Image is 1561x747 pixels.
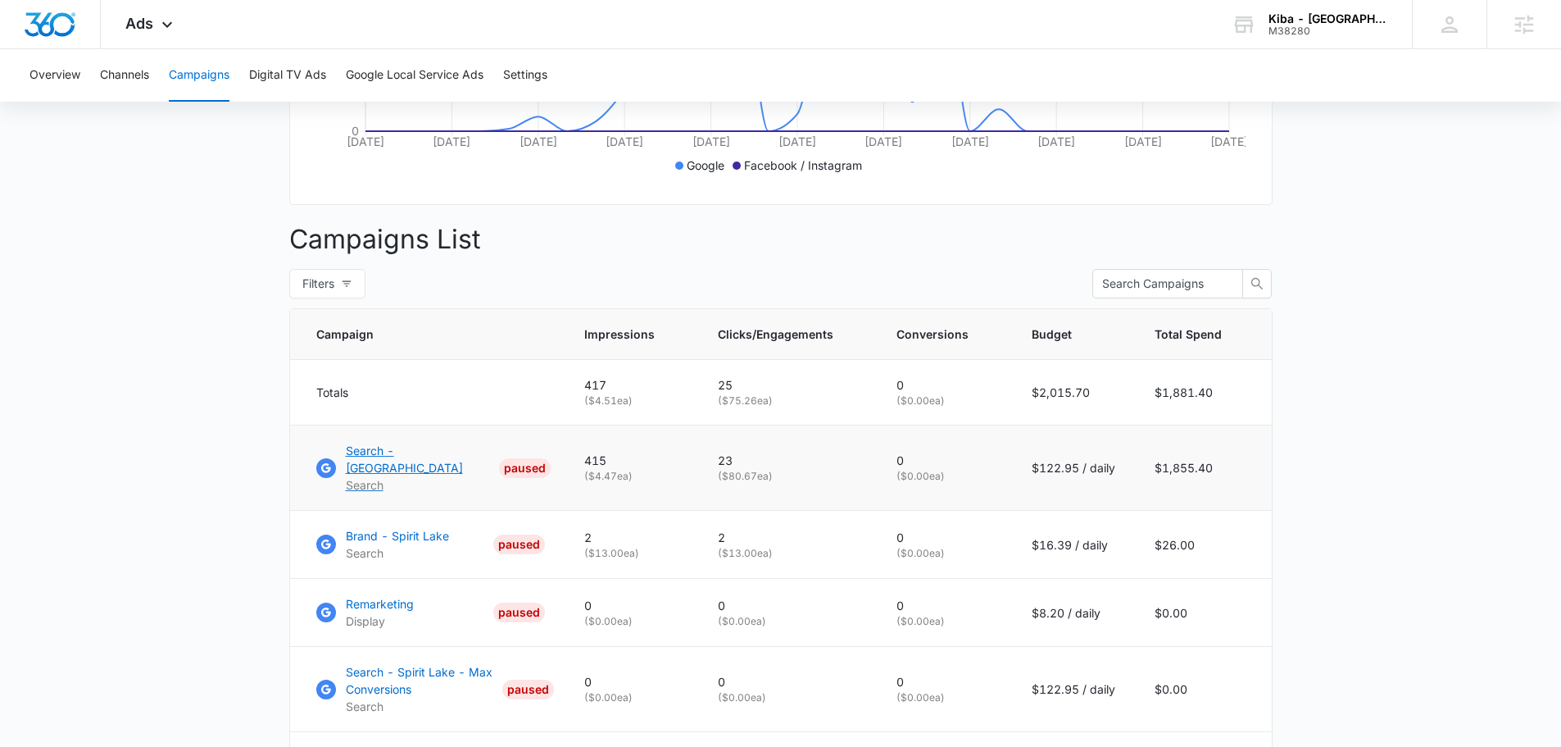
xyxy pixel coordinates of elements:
p: $8.20 / daily [1032,604,1115,622]
tspan: 0 [352,124,359,138]
td: $0.00 [1135,647,1272,732]
p: 25 [718,376,857,394]
tspan: [DATE] [433,134,470,148]
p: $122.95 / daily [1032,459,1115,476]
p: 0 [896,673,992,690]
p: Search [346,698,496,715]
p: 0 [584,673,678,690]
a: Google AdsSearch - [GEOGRAPHIC_DATA]SearchPAUSED [316,442,545,494]
span: Conversions [896,326,969,343]
tspan: [DATE] [692,134,729,148]
span: Budget [1032,326,1091,343]
td: $0.00 [1135,579,1272,647]
span: Total Spend [1155,326,1222,343]
a: Google AdsBrand - Spirit LakeSearchPAUSED [316,527,545,562]
tspan: [DATE] [778,134,816,148]
a: Google AdsRemarketingDisplayPAUSED [316,595,545,630]
button: Filters [289,269,365,298]
p: $16.39 / daily [1032,536,1115,553]
span: Clicks/Engagements [718,326,833,343]
p: 0 [896,452,992,469]
p: ( $0.00 ea) [896,546,992,561]
div: account name [1268,12,1388,25]
p: ( $80.67 ea) [718,469,857,484]
tspan: [DATE] [519,134,556,148]
button: Campaigns [169,49,229,102]
tspan: [DATE] [347,134,384,148]
p: ( $0.00 ea) [718,614,857,629]
div: account id [1268,25,1388,37]
p: ( $0.00 ea) [584,614,678,629]
button: search [1242,269,1272,298]
td: $1,881.40 [1135,360,1272,426]
p: 0 [584,597,678,614]
button: Overview [29,49,80,102]
span: Ads [125,15,153,32]
span: Filters [302,275,334,293]
p: 415 [584,452,678,469]
p: ( $75.26 ea) [718,394,857,408]
p: 0 [896,376,992,394]
tspan: [DATE] [1210,134,1248,148]
p: Search [346,476,492,494]
tspan: [DATE] [1037,134,1075,148]
img: Google Ads [316,680,336,699]
div: PAUSED [493,603,545,622]
p: 2 [718,529,857,546]
p: Search - Spirit Lake - Max Conversions [346,663,496,698]
p: Brand - Spirit Lake [346,527,449,544]
p: 0 [896,529,992,546]
p: $122.95 / daily [1032,681,1115,698]
td: $1,855.40 [1135,426,1272,511]
p: Search - [GEOGRAPHIC_DATA] [346,442,492,476]
p: 417 [584,376,678,394]
div: PAUSED [502,680,554,699]
tspan: [DATE] [1123,134,1161,148]
a: Google AdsSearch - Spirit Lake - Max ConversionsSearchPAUSED [316,663,545,715]
span: Impressions [584,326,655,343]
p: 0 [896,597,992,614]
p: ( $13.00 ea) [584,546,678,561]
button: Channels [100,49,149,102]
p: ( $0.00 ea) [584,690,678,705]
img: Google Ads [316,535,336,554]
img: Google Ads [316,458,336,478]
div: Totals [316,384,545,401]
img: Google Ads [316,603,336,622]
p: Campaigns List [289,220,1273,259]
div: PAUSED [499,458,551,478]
p: Google [687,157,724,174]
p: ( $0.00 ea) [896,614,992,629]
tspan: [DATE] [951,134,988,148]
p: ( $0.00 ea) [896,394,992,408]
p: 0 [718,673,857,690]
p: ( $4.51 ea) [584,394,678,408]
input: Search Campaigns [1102,275,1220,293]
td: $26.00 [1135,511,1272,579]
div: PAUSED [493,535,545,554]
span: search [1243,277,1271,290]
p: 2 [584,529,678,546]
span: Campaign [316,326,521,343]
button: Google Local Service Ads [346,49,483,102]
p: Display [346,613,414,630]
p: 23 [718,452,857,469]
p: Search [346,544,449,562]
tspan: [DATE] [864,134,902,148]
p: ( $0.00 ea) [718,690,857,705]
p: ( $4.47 ea) [584,469,678,484]
p: ( $0.00 ea) [896,690,992,705]
button: Digital TV Ads [249,49,326,102]
p: ( $0.00 ea) [896,469,992,484]
p: Facebook / Instagram [744,157,862,174]
button: Settings [503,49,547,102]
p: $2,015.70 [1032,384,1115,401]
p: 0 [718,597,857,614]
p: ( $13.00 ea) [718,546,857,561]
tspan: [DATE] [606,134,643,148]
p: Remarketing [346,595,414,613]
